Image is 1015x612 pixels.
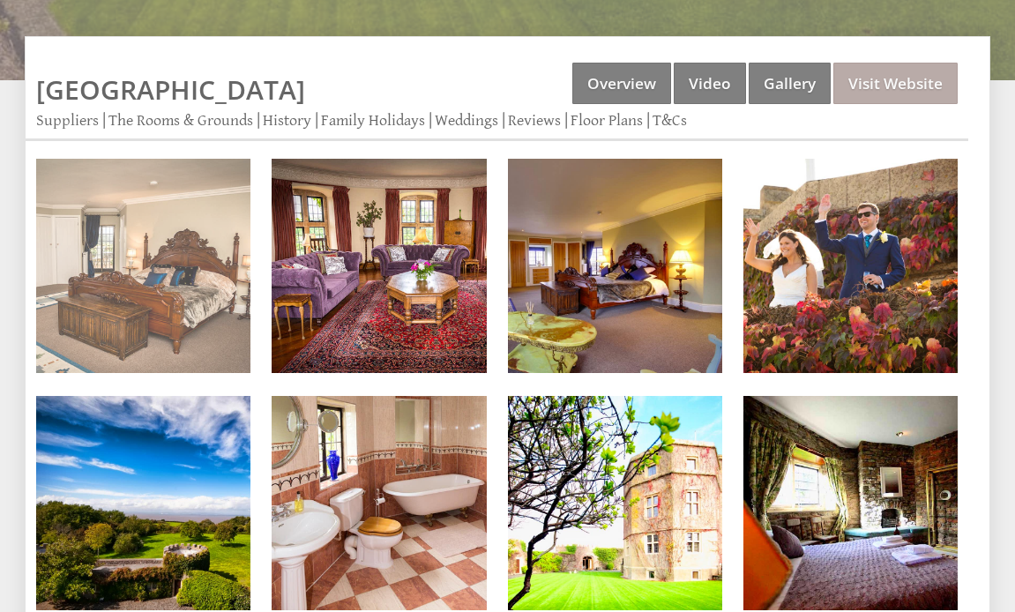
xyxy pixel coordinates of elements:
img: Turret 5 Bedroom - Mahogany [743,396,958,610]
a: History [263,111,311,130]
a: Suppliers [36,111,99,130]
img: Private Balcony 'royal' wave [743,159,958,373]
a: Family Holidays [321,111,425,130]
img: Living Room [272,159,486,373]
a: Gallery [749,63,831,104]
a: Floor Plans [571,111,643,130]
a: Overview [572,63,671,104]
a: T&Cs [653,111,687,130]
a: Video [674,63,746,104]
img: Master Bathroom ensuite [272,396,486,610]
a: [GEOGRAPHIC_DATA] [36,71,305,108]
img: View from Master Bedroom private balcony [36,396,250,610]
a: Weddings [435,111,498,130]
img: Master Bedroom [508,159,722,373]
a: Visit Website [833,63,958,104]
img: Master Bedroom [36,159,250,373]
a: The Rooms & Grounds [108,111,253,130]
img: Stunning lawns inside the castle walls [508,396,722,610]
a: Reviews [508,111,561,130]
